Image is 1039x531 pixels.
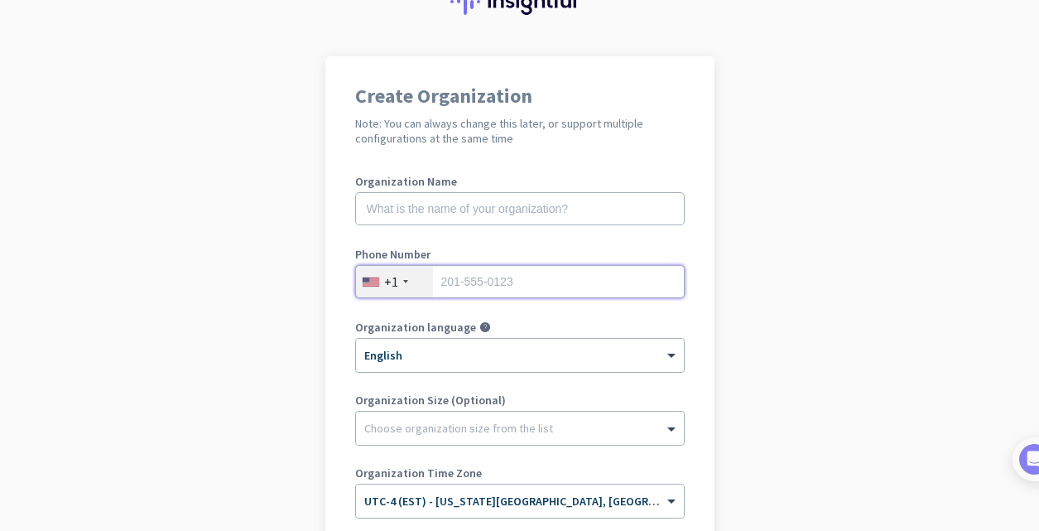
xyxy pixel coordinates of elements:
[355,192,685,225] input: What is the name of your organization?
[479,321,491,333] i: help
[384,273,398,290] div: +1
[355,249,685,260] label: Phone Number
[355,176,685,187] label: Organization Name
[355,86,685,106] h1: Create Organization
[355,321,476,333] label: Organization language
[355,265,685,298] input: 201-555-0123
[355,394,685,406] label: Organization Size (Optional)
[355,116,685,146] h2: Note: You can always change this later, or support multiple configurations at the same time
[355,467,685,479] label: Organization Time Zone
